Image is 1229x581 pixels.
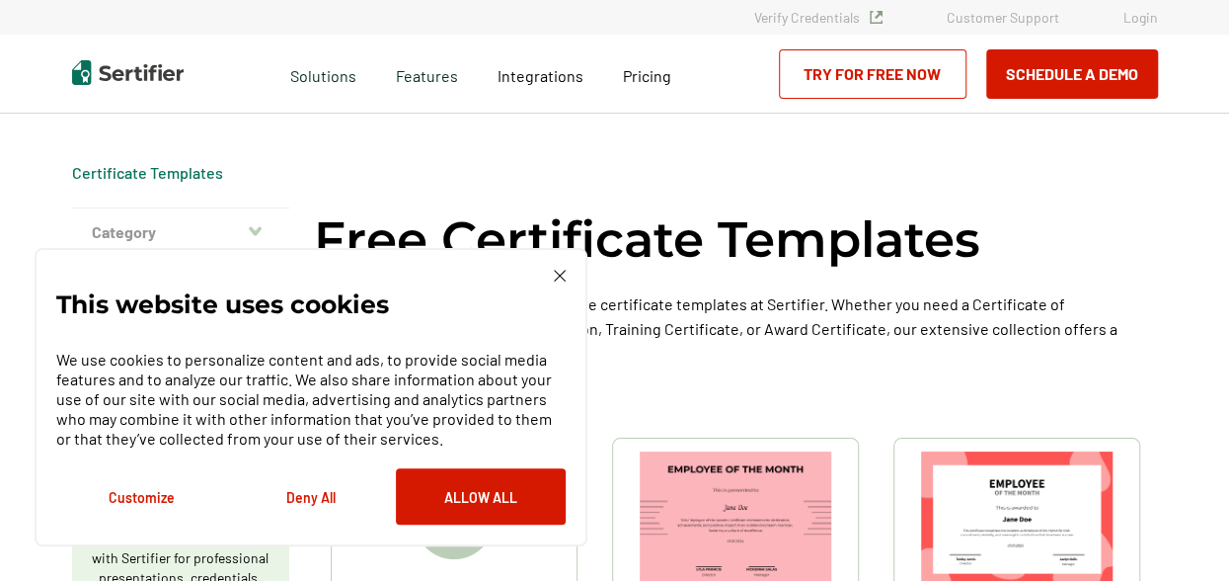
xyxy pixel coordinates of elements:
[986,49,1158,99] button: Schedule a Demo
[56,294,389,314] p: This website uses cookies
[779,49,966,99] a: Try for Free Now
[72,208,289,256] button: Category
[72,163,223,183] div: Breadcrumb
[56,468,226,525] button: Customize
[947,9,1059,26] a: Customer Support
[498,66,583,85] span: Integrations
[56,350,566,449] p: We use cookies to personalize content and ads, to provide social media features and to analyze ou...
[396,468,566,525] button: Allow All
[226,468,396,525] button: Deny All
[623,61,671,86] a: Pricing
[314,207,980,272] h1: Free Certificate Templates
[72,163,223,182] a: Certificate Templates
[754,9,883,26] a: Verify Credentials
[72,163,223,183] span: Certificate Templates
[870,11,883,24] img: Verified
[72,60,184,85] img: Sertifier | Digital Credentialing Platform
[396,61,458,86] span: Features
[1123,9,1158,26] a: Login
[623,66,671,85] span: Pricing
[314,291,1158,366] p: Explore a wide selection of customizable certificate templates at Sertifier. Whether you need a C...
[290,61,356,86] span: Solutions
[554,270,566,282] img: Cookie Popup Close
[498,61,583,86] a: Integrations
